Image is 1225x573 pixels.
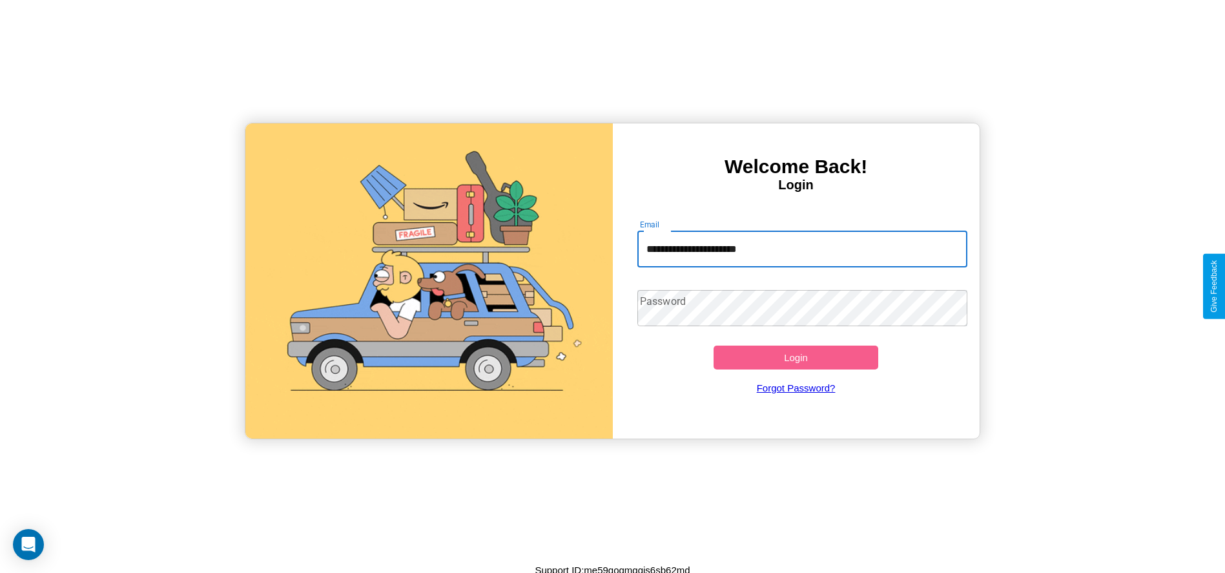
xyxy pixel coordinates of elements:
[613,178,980,193] h4: Login
[245,123,612,439] img: gif
[13,529,44,560] div: Open Intercom Messenger
[640,219,660,230] label: Email
[1210,260,1219,313] div: Give Feedback
[613,156,980,178] h3: Welcome Back!
[631,370,961,406] a: Forgot Password?
[714,346,879,370] button: Login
